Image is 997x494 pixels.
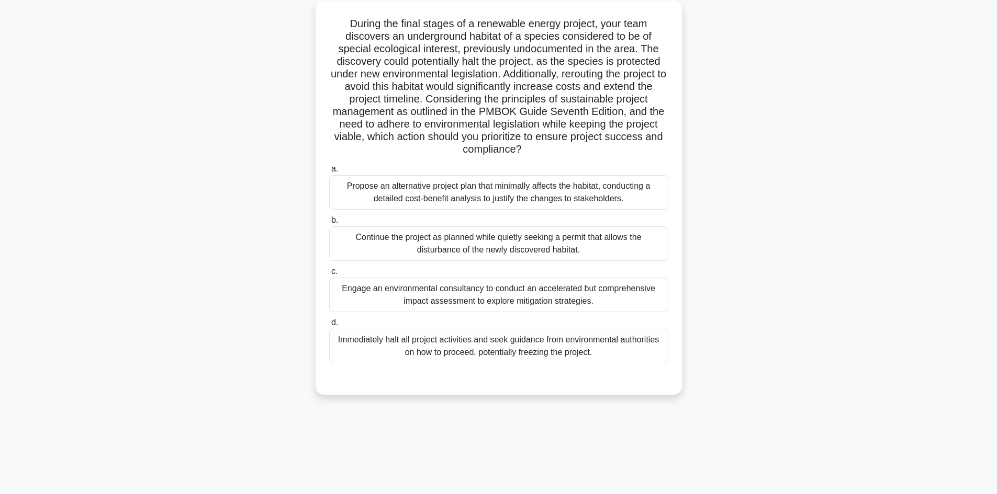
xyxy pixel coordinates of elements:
[329,175,668,210] div: Propose an alternative project plan that minimally affects the habitat, conducting a detailed cos...
[331,318,338,327] span: d.
[331,215,338,224] span: b.
[331,267,338,275] span: c.
[331,164,338,173] span: a.
[329,226,668,261] div: Continue the project as planned while quietly seeking a permit that allows the disturbance of the...
[328,17,669,156] h5: During the final stages of a renewable energy project, your team discovers an underground habitat...
[329,278,668,312] div: Engage an environmental consultancy to conduct an accelerated but comprehensive impact assessment...
[329,329,668,363] div: Immediately halt all project activities and seek guidance from environmental authorities on how t...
